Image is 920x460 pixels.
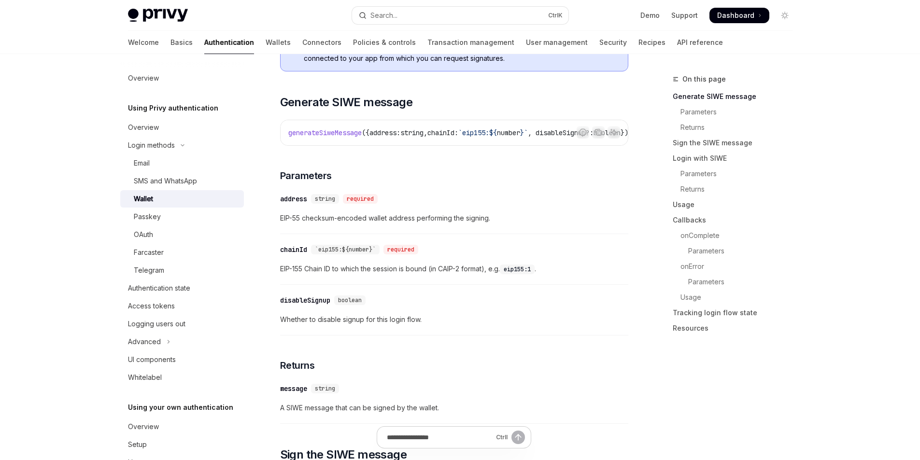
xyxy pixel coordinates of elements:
[134,265,164,276] div: Telegram
[280,295,330,305] div: disableSignup
[673,135,800,151] a: Sign the SIWE message
[120,208,244,225] a: Passkey
[120,333,244,350] button: Toggle Advanced section
[673,259,800,274] a: onError
[717,11,754,20] span: Dashboard
[427,31,514,54] a: Transaction management
[500,265,535,274] code: eip155:1
[288,128,362,137] span: generateSiweMessage
[128,402,233,413] h5: Using your own authentication
[128,282,190,294] div: Authentication state
[128,318,185,330] div: Logging users out
[280,359,315,372] span: Returns
[134,175,197,187] div: SMS and WhatsApp
[673,212,800,228] a: Callbacks
[497,128,520,137] span: number
[673,243,800,259] a: Parameters
[134,157,150,169] div: Email
[134,247,164,258] div: Farcaster
[134,211,161,223] div: Passkey
[120,297,244,315] a: Access tokens
[134,193,153,205] div: Wallet
[352,7,568,24] button: Open search
[673,151,800,166] a: Login with SIWE
[120,70,244,87] a: Overview
[120,119,244,136] a: Overview
[120,226,244,243] a: OAuth
[120,262,244,279] a: Telegram
[511,431,525,444] button: Send message
[673,305,800,321] a: Tracking login flow state
[548,12,563,19] span: Ctrl K
[638,31,665,54] a: Recipes
[370,10,397,21] div: Search...
[362,128,369,137] span: ({
[280,169,332,182] span: Parameters
[128,31,159,54] a: Welcome
[266,31,291,54] a: Wallets
[338,296,362,304] span: boolean
[427,128,458,137] span: chainId:
[120,154,244,172] a: Email
[128,300,175,312] div: Access tokens
[128,122,159,133] div: Overview
[671,11,698,20] a: Support
[489,128,497,137] span: ${
[673,104,800,120] a: Parameters
[120,244,244,261] a: Farcaster
[526,31,588,54] a: User management
[280,384,307,393] div: message
[302,31,341,54] a: Connectors
[120,172,244,190] a: SMS and WhatsApp
[128,354,176,365] div: UI components
[369,128,400,137] span: address:
[315,246,376,253] span: `eip155:${number}`
[383,245,418,254] div: required
[128,102,218,114] h5: Using Privy authentication
[128,336,161,348] div: Advanced
[353,31,416,54] a: Policies & controls
[458,128,489,137] span: `eip155:
[128,372,162,383] div: Whitelabel
[590,128,594,137] span: :
[673,321,800,336] a: Resources
[640,11,660,20] a: Demo
[682,73,726,85] span: On this page
[120,351,244,368] a: UI components
[524,128,528,137] span: `
[520,128,524,137] span: }
[120,279,244,297] a: Authentication state
[280,245,307,254] div: chainId
[673,228,800,243] a: onComplete
[777,8,793,23] button: Toggle dark mode
[673,290,800,305] a: Usage
[528,128,590,137] span: , disableSignup?
[673,166,800,181] a: Parameters
[170,31,193,54] a: Basics
[120,190,244,208] a: Wallet
[577,126,589,139] button: Report incorrect code
[315,195,335,203] span: string
[134,229,153,240] div: OAuth
[120,436,244,453] a: Setup
[280,194,307,204] div: address
[400,128,424,137] span: string
[120,315,244,333] a: Logging users out
[120,137,244,154] button: Toggle Login methods section
[709,8,769,23] a: Dashboard
[673,181,800,197] a: Returns
[128,9,188,22] img: light logo
[677,31,723,54] a: API reference
[599,31,627,54] a: Security
[673,120,800,135] a: Returns
[128,139,175,151] div: Login methods
[621,128,628,137] span: })
[120,418,244,435] a: Overview
[128,421,159,432] div: Overview
[280,95,412,110] span: Generate SIWE message
[280,263,628,275] span: EIP-155 Chain ID to which the session is bound (in CAIP-2 format), e.g. .
[204,31,254,54] a: Authentication
[424,128,427,137] span: ,
[128,439,147,450] div: Setup
[315,385,335,392] span: string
